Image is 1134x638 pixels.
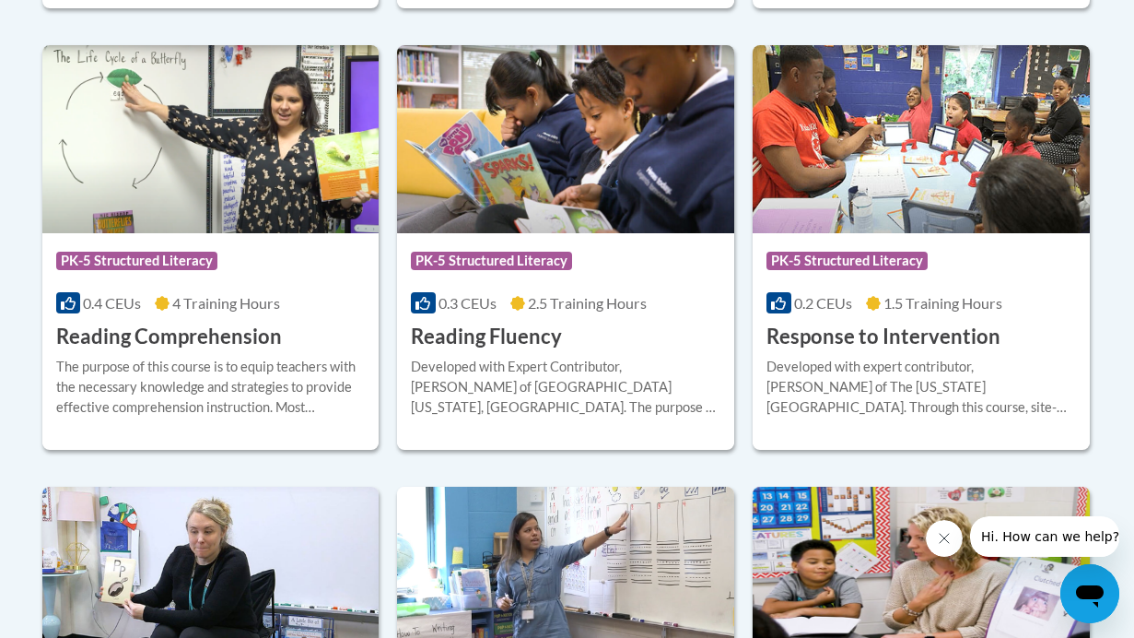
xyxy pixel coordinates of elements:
[172,294,280,312] span: 4 Training Hours
[766,357,1076,418] div: Developed with expert contributor, [PERSON_NAME] of The [US_STATE][GEOGRAPHIC_DATA]. Through this...
[794,294,852,312] span: 0.2 CEUs
[411,252,572,270] span: PK-5 Structured Literacy
[42,45,380,451] a: Course LogoPK-5 Structured Literacy0.4 CEUs4 Training Hours Reading ComprehensionThe purpose of t...
[56,357,366,418] div: The purpose of this course is to equip teachers with the necessary knowledge and strategies to pr...
[1060,564,1119,623] iframe: Button to launch messaging window
[56,252,217,270] span: PK-5 Structured Literacy
[926,520,963,557] iframe: Close message
[397,45,734,233] img: Course Logo
[970,516,1119,557] iframe: Message from company
[411,323,562,351] h3: Reading Fluency
[766,323,1000,351] h3: Response to Intervention
[753,45,1090,451] a: Course LogoPK-5 Structured Literacy0.2 CEUs1.5 Training Hours Response to InterventionDeveloped w...
[42,45,380,233] img: Course Logo
[753,45,1090,233] img: Course Logo
[883,294,1002,312] span: 1.5 Training Hours
[397,45,734,451] a: Course LogoPK-5 Structured Literacy0.3 CEUs2.5 Training Hours Reading FluencyDeveloped with Exper...
[83,294,141,312] span: 0.4 CEUs
[766,252,928,270] span: PK-5 Structured Literacy
[411,357,720,418] div: Developed with Expert Contributor, [PERSON_NAME] of [GEOGRAPHIC_DATA][US_STATE], [GEOGRAPHIC_DATA...
[528,294,647,312] span: 2.5 Training Hours
[438,294,497,312] span: 0.3 CEUs
[56,323,282,351] h3: Reading Comprehension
